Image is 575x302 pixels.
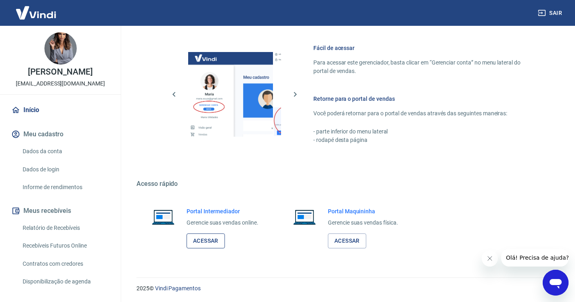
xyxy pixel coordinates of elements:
[187,233,225,248] a: Acessar
[187,207,258,215] h6: Portal Intermediador
[313,109,536,118] p: Você poderá retornar para o portal de vendas através das seguintes maneiras:
[328,207,398,215] h6: Portal Maquininha
[136,284,556,293] p: 2025 ©
[328,219,398,227] p: Gerencie suas vendas física.
[313,44,536,52] h6: Fácil de acessar
[19,256,111,272] a: Contratos com credores
[482,250,498,267] iframe: Fechar mensagem
[536,6,565,21] button: Sair
[155,285,201,292] a: Vindi Pagamentos
[313,95,536,103] h6: Retorne para o portal de vendas
[10,0,62,25] img: Vindi
[187,219,258,227] p: Gerencie suas vendas online.
[19,237,111,254] a: Recebíveis Futuros Online
[543,270,569,296] iframe: Botão para abrir a janela de mensagens
[10,101,111,119] a: Início
[19,179,111,196] a: Informe de rendimentos
[136,180,556,188] h5: Acesso rápido
[5,6,68,12] span: Olá! Precisa de ajuda?
[313,136,536,144] p: - rodapé desta página
[313,58,536,75] p: Para acessar este gerenciador, basta clicar em “Gerenciar conta” no menu lateral do portal de ven...
[273,52,358,137] img: Imagem da dashboard mostrando um botão para voltar ao gerenciamento de vendas da maquininha com o...
[19,273,111,290] a: Disponibilização de agenda
[188,52,273,137] img: Imagem da dashboard mostrando o botão de gerenciar conta na sidebar no lado esquerdo
[44,32,77,65] img: b1d7df92-1187-4aab-9df5-47ac95bb9784.jpeg
[19,220,111,236] a: Relatório de Recebíveis
[28,68,92,76] p: [PERSON_NAME]
[19,161,111,178] a: Dados de login
[16,79,105,88] p: [EMAIL_ADDRESS][DOMAIN_NAME]
[10,125,111,143] button: Meu cadastro
[146,207,180,227] img: Imagem de um notebook aberto
[287,207,321,227] img: Imagem de um notebook aberto
[10,202,111,220] button: Meus recebíveis
[328,233,366,248] a: Acessar
[19,143,111,160] a: Dados da conta
[313,127,536,136] p: - parte inferior do menu lateral
[501,249,569,267] iframe: Mensagem da empresa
